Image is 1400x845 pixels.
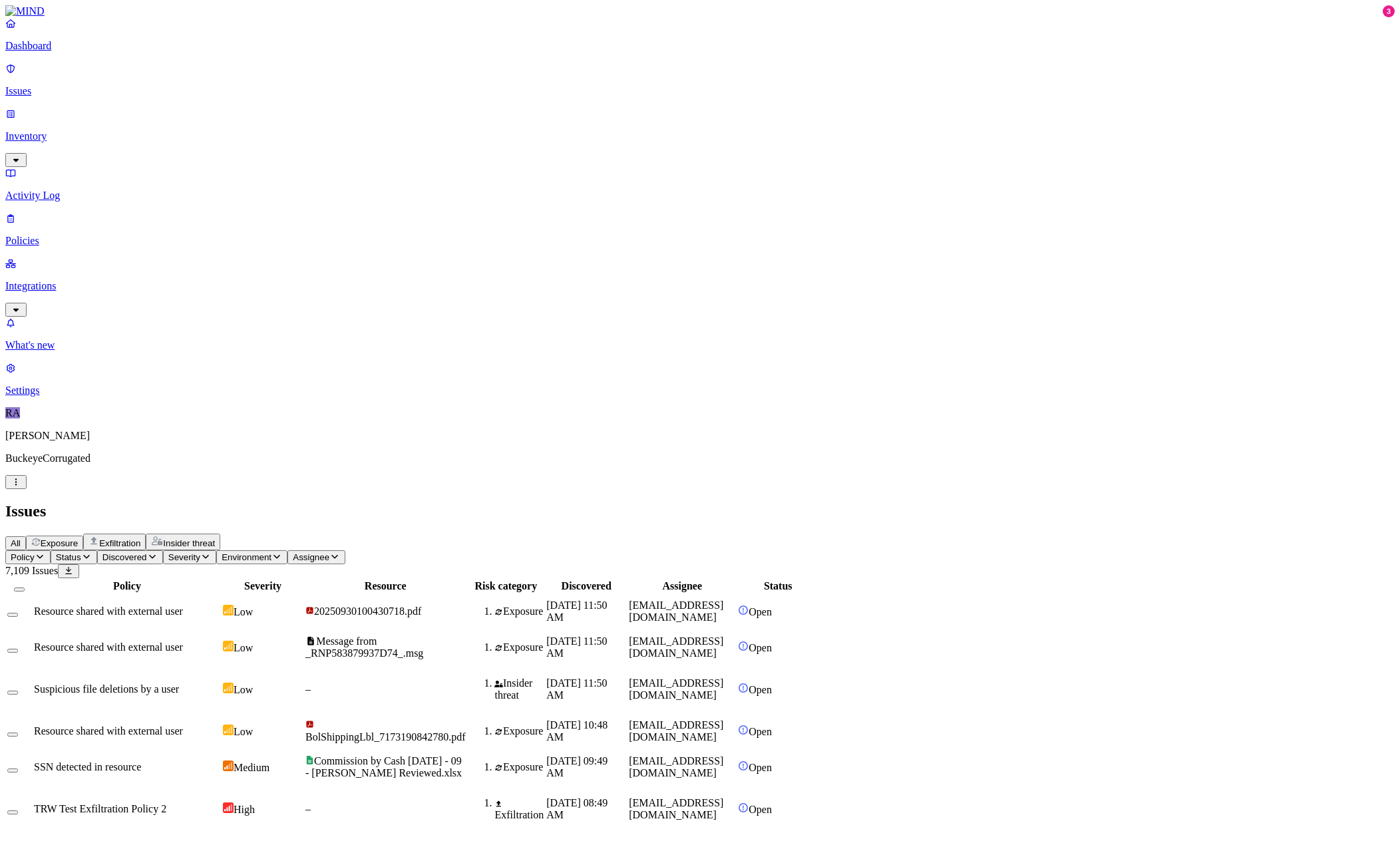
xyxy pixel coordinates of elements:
img: severity-low [223,683,234,693]
span: Suspicious file deletions by a user [34,683,179,695]
span: Severity [168,552,200,562]
span: Exposure [41,538,78,548]
p: Integrations [5,280,1395,292]
img: adobe-pdf [305,606,314,615]
img: adobe-pdf [305,720,314,729]
img: status-open [738,725,749,735]
div: Insider threat [494,677,544,701]
div: Resource [305,580,465,592]
div: Exposure [494,605,544,617]
button: Select row [7,649,18,653]
span: RA [5,407,20,419]
img: severity-medium [223,760,234,771]
span: Resource shared with external user [34,605,183,617]
span: Medium [234,762,269,773]
p: [PERSON_NAME] [5,430,1395,442]
img: severity-low [223,725,234,735]
span: SSN detected in resource [34,761,141,772]
span: [EMAIL_ADDRESS][DOMAIN_NAME] [629,755,723,778]
div: Exfiltration [494,797,544,821]
p: Dashboard [5,40,1395,52]
button: Select row [7,810,18,814]
div: Severity [223,580,303,592]
img: status-open [738,641,749,651]
span: High [234,804,255,815]
div: 3 [1383,5,1395,17]
span: Commission by Cash [DATE] - 09 - [PERSON_NAME] Reviewed.xlsx [305,755,462,778]
span: Open [749,606,772,617]
span: Low [234,642,253,653]
span: Open [749,684,772,695]
span: Policy [11,552,35,562]
span: Exfiltration [99,538,140,548]
span: [EMAIL_ADDRESS][DOMAIN_NAME] [629,719,723,743]
span: Assignee [293,552,329,562]
p: Settings [5,385,1395,397]
img: status-open [738,760,749,771]
img: MIND [5,5,45,17]
span: All [11,538,21,548]
span: Open [749,762,772,773]
span: Low [234,726,253,737]
span: 7,109 Issues [5,565,58,576]
img: severity-low [223,605,234,615]
span: Message from _RNP583879937D74_.msg [305,635,423,659]
p: Issues [5,85,1395,97]
span: – [305,803,311,814]
span: [DATE] 10:48 AM [546,719,608,743]
img: google-sheets [305,756,314,764]
button: Select row [7,613,18,617]
span: Insider threat [163,538,215,548]
span: Status [56,552,81,562]
span: Low [234,684,253,695]
div: Assignee [629,580,735,592]
span: Resource shared with external user [34,641,183,653]
p: What's new [5,339,1395,351]
span: Resource shared with external user [34,725,183,737]
span: [DATE] 11:50 AM [546,677,607,701]
span: [DATE] 11:50 AM [546,599,607,623]
span: – [305,683,311,695]
img: status-open [738,605,749,615]
p: Policies [5,235,1395,247]
span: Open [749,804,772,815]
span: [EMAIL_ADDRESS][DOMAIN_NAME] [629,797,723,820]
img: severity-high [223,802,234,813]
p: Inventory [5,130,1395,142]
span: [EMAIL_ADDRESS][DOMAIN_NAME] [629,635,723,659]
span: [EMAIL_ADDRESS][DOMAIN_NAME] [629,599,723,623]
span: BolShippingLbl_7173190842780.pdf [305,731,465,743]
img: severity-low [223,641,234,651]
span: Environment [222,552,271,562]
button: Select row [7,733,18,737]
div: Discovered [546,580,626,592]
span: [DATE] 08:49 AM [546,797,608,820]
span: Open [749,726,772,737]
span: Low [234,606,253,617]
p: BuckeyeCorrugated [5,452,1395,464]
img: status-open [738,683,749,693]
img: status-open [738,802,749,813]
button: Select row [7,768,18,772]
h2: Issues [5,502,1395,520]
span: TRW Test Exfiltration Policy 2 [34,803,166,814]
span: Open [749,642,772,653]
button: Select all [14,588,25,591]
p: Activity Log [5,190,1395,202]
button: Select row [7,691,18,695]
span: Discovered [102,552,147,562]
div: Policy [34,580,220,592]
div: Exposure [494,725,544,737]
span: [EMAIL_ADDRESS][DOMAIN_NAME] [629,677,723,701]
span: [DATE] 09:49 AM [546,755,608,778]
span: 20250930100430718.pdf [314,605,421,617]
div: Exposure [494,761,544,773]
div: Status [738,580,818,592]
span: [DATE] 11:50 AM [546,635,607,659]
div: Exposure [494,641,544,653]
div: Risk category [468,580,544,592]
